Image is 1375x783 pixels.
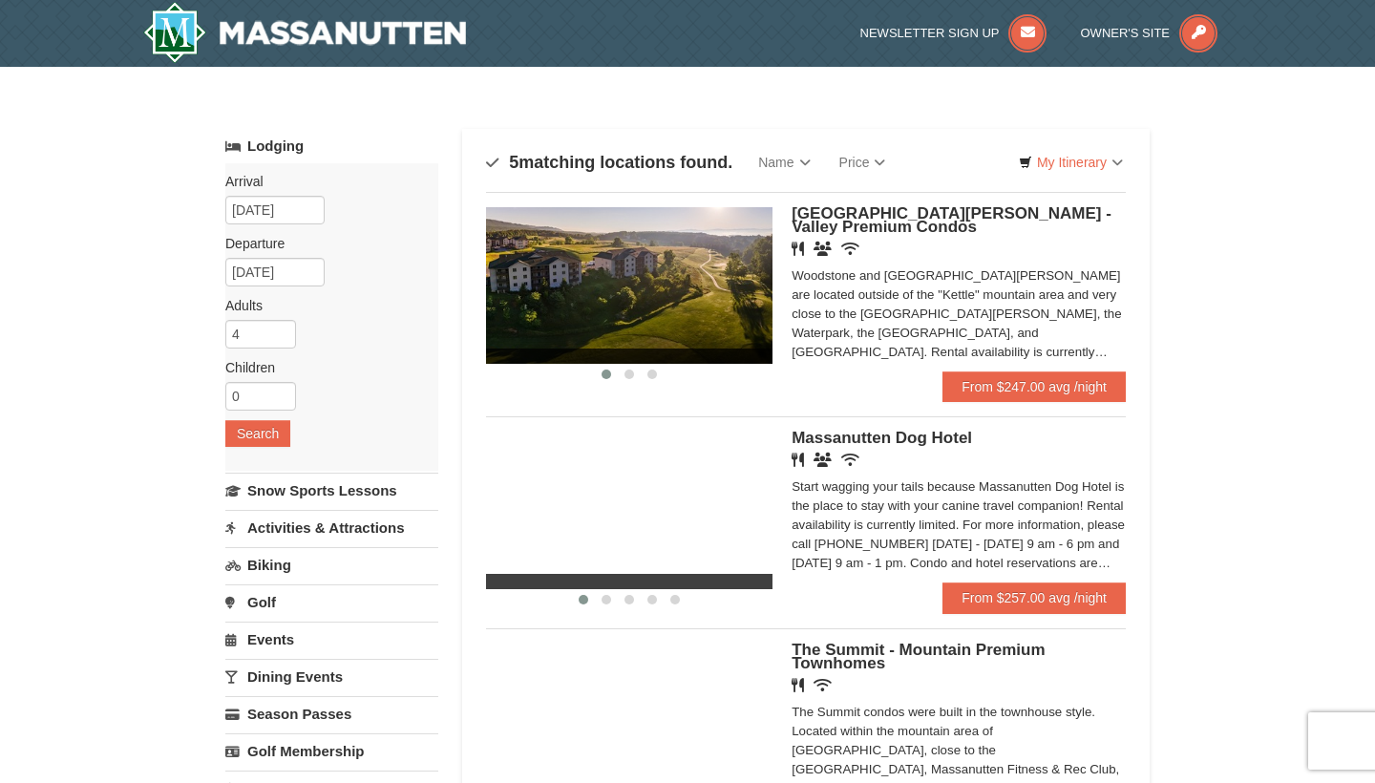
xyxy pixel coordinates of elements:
[942,371,1126,402] a: From $247.00 avg /night
[1081,26,1218,40] a: Owner's Site
[225,547,438,582] a: Biking
[225,510,438,545] a: Activities & Attractions
[1006,148,1135,177] a: My Itinerary
[225,622,438,657] a: Events
[225,696,438,731] a: Season Passes
[825,143,900,181] a: Price
[143,2,466,63] img: Massanutten Resort Logo
[792,429,972,447] span: Massanutten Dog Hotel
[942,582,1126,613] a: From $257.00 avg /night
[143,2,466,63] a: Massanutten Resort
[860,26,1047,40] a: Newsletter Sign Up
[225,659,438,694] a: Dining Events
[792,477,1126,573] div: Start wagging your tails because Massanutten Dog Hotel is the place to stay with your canine trav...
[225,733,438,769] a: Golf Membership
[792,678,804,692] i: Restaurant
[814,242,832,256] i: Banquet Facilities
[744,143,824,181] a: Name
[841,453,859,467] i: Wireless Internet (free)
[792,453,804,467] i: Restaurant
[1081,26,1171,40] span: Owner's Site
[225,358,424,377] label: Children
[792,641,1045,672] span: The Summit - Mountain Premium Townhomes
[225,129,438,163] a: Lodging
[792,266,1126,362] div: Woodstone and [GEOGRAPHIC_DATA][PERSON_NAME] are located outside of the "Kettle" mountain area an...
[792,204,1111,236] span: [GEOGRAPHIC_DATA][PERSON_NAME] - Valley Premium Condos
[841,242,859,256] i: Wireless Internet (free)
[792,242,804,256] i: Restaurant
[814,453,832,467] i: Banquet Facilities
[225,172,424,191] label: Arrival
[860,26,1000,40] span: Newsletter Sign Up
[814,678,832,692] i: Wireless Internet (free)
[225,234,424,253] label: Departure
[225,296,424,315] label: Adults
[225,584,438,620] a: Golf
[225,420,290,447] button: Search
[225,473,438,508] a: Snow Sports Lessons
